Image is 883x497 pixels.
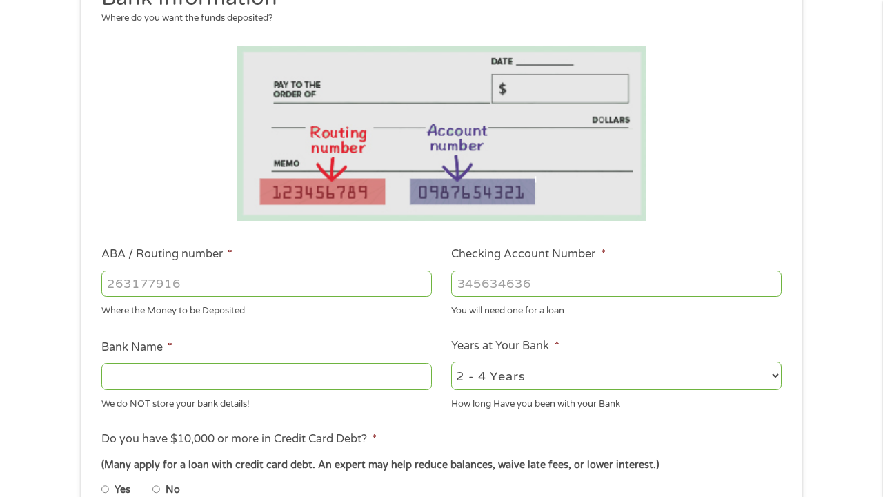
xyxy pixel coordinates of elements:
[101,271,432,297] input: 263177916
[101,458,782,473] div: (Many apply for a loan with credit card debt. An expert may help reduce balances, waive late fees...
[101,300,432,318] div: Where the Money to be Deposited
[451,392,782,411] div: How long Have you been with your Bank
[101,392,432,411] div: We do NOT store your bank details!
[451,271,782,297] input: 345634636
[451,339,559,353] label: Years at Your Bank
[101,432,377,447] label: Do you have $10,000 or more in Credit Card Debt?
[451,247,605,262] label: Checking Account Number
[101,340,172,355] label: Bank Name
[237,46,646,221] img: Routing number location
[101,12,772,26] div: Where do you want the funds deposited?
[451,300,782,318] div: You will need one for a loan.
[101,247,232,262] label: ABA / Routing number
